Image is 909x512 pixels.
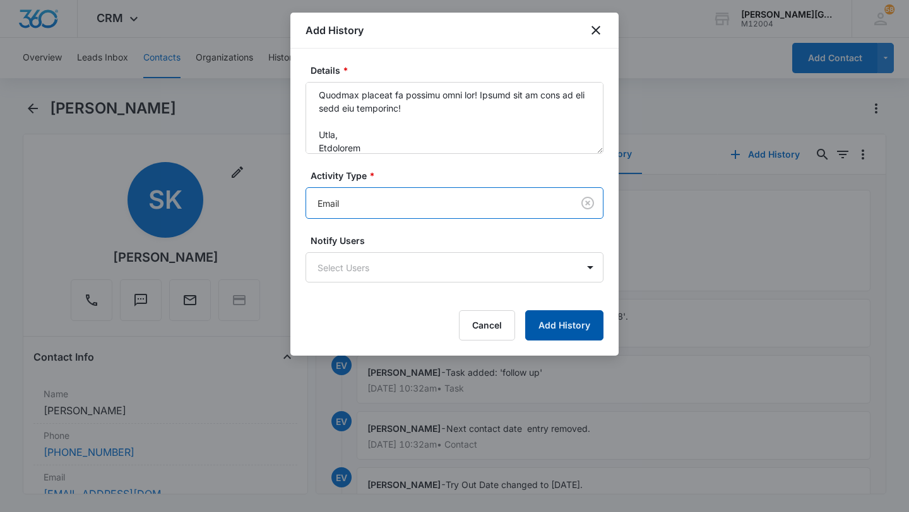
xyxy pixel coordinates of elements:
[306,82,603,154] textarea: Lo Ipsu, Dolo sit ame consec a elitseddo eiusmod! Tempo in utla etdo Magn ali e admin veni! Quisn...
[578,193,598,213] button: Clear
[306,23,364,38] h1: Add History
[311,169,609,182] label: Activity Type
[525,310,603,340] button: Add History
[588,23,603,38] button: close
[311,64,609,77] label: Details
[459,310,515,340] button: Cancel
[311,234,609,247] label: Notify Users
